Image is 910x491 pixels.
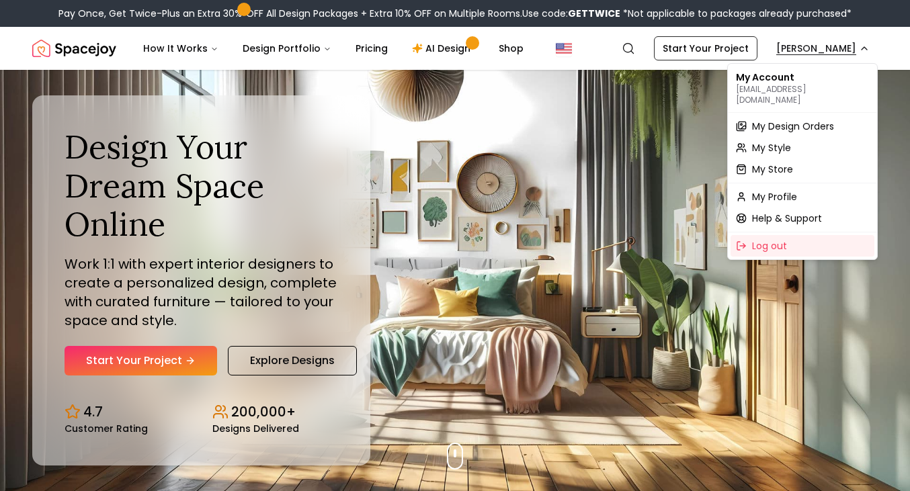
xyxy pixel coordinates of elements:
[731,137,874,159] a: My Style
[752,212,822,225] span: Help & Support
[736,84,869,105] p: [EMAIL_ADDRESS][DOMAIN_NAME]
[731,159,874,180] a: My Store
[727,63,878,260] div: [PERSON_NAME]
[752,141,791,154] span: My Style
[731,66,874,109] div: My Account
[731,208,874,229] a: Help & Support
[731,116,874,137] a: My Design Orders
[752,239,787,253] span: Log out
[752,190,797,204] span: My Profile
[731,186,874,208] a: My Profile
[752,120,834,133] span: My Design Orders
[752,163,793,176] span: My Store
